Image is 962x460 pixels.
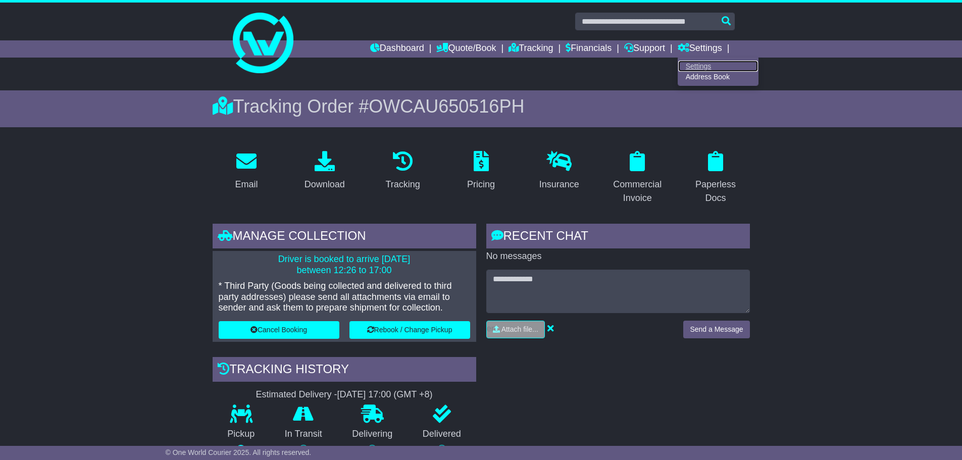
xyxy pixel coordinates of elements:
div: Estimated Delivery - [213,389,476,400]
a: Pricing [461,147,501,195]
span: OWCAU650516PH [369,96,524,117]
a: Quote/Book [436,40,496,58]
div: Tracking Order # [213,95,750,117]
p: No messages [486,251,750,262]
div: Tracking history [213,357,476,384]
a: Commercial Invoice [603,147,672,209]
div: Insurance [539,178,579,191]
a: Dashboard [370,40,424,58]
a: Address Book [678,72,758,83]
a: Insurance [533,147,586,195]
a: Paperless Docs [682,147,750,209]
a: Tracking [379,147,426,195]
div: Email [235,178,258,191]
a: Settings [678,40,722,58]
p: Pickup [213,429,270,440]
p: In Transit [270,429,337,440]
div: [DATE] 17:00 (GMT +8) [337,389,433,400]
div: Commercial Invoice [610,178,665,205]
div: Pricing [467,178,495,191]
button: Send a Message [683,321,749,338]
p: * Third Party (Goods being collected and delivered to third party addresses) please send all atta... [219,281,470,314]
span: © One World Courier 2025. All rights reserved. [166,448,312,456]
a: Tracking [509,40,553,58]
button: Cancel Booking [219,321,339,339]
div: RECENT CHAT [486,224,750,251]
div: Download [305,178,345,191]
div: Quote/Book [678,58,758,86]
a: Email [228,147,264,195]
a: Financials [566,40,612,58]
button: Rebook / Change Pickup [349,321,470,339]
div: Paperless Docs [688,178,743,205]
p: Driver is booked to arrive [DATE] between 12:26 to 17:00 [219,254,470,276]
div: Tracking [385,178,420,191]
p: Delivering [337,429,408,440]
a: Settings [678,61,758,72]
div: Manage collection [213,224,476,251]
p: Delivered [408,429,476,440]
a: Support [624,40,665,58]
a: Download [298,147,351,195]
